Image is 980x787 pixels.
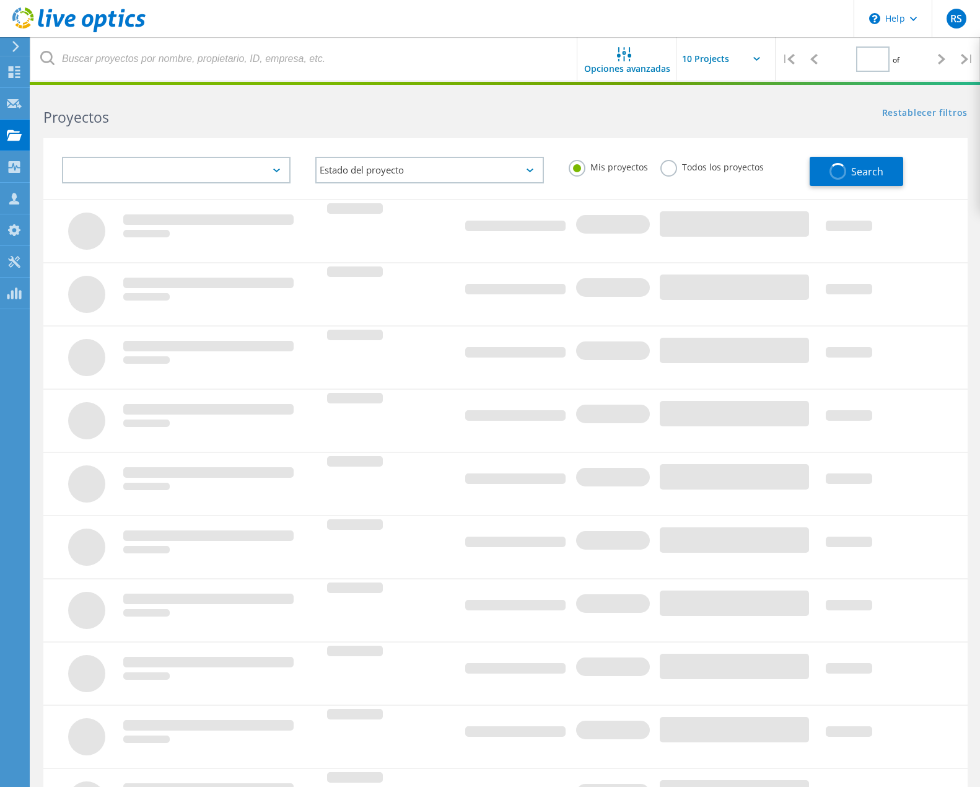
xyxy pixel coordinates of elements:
[12,26,146,35] a: Live Optics Dashboard
[851,165,883,178] span: Search
[315,157,544,183] div: Estado del proyecto
[955,37,980,81] div: |
[810,157,903,186] button: Search
[882,108,968,119] a: Restablecer filtros
[43,107,109,127] b: Proyectos
[869,13,880,24] svg: \n
[660,160,764,172] label: Todos los proyectos
[584,64,670,73] span: Opciones avanzadas
[950,14,962,24] span: RS
[776,37,801,81] div: |
[569,160,648,172] label: Mis proyectos
[31,37,578,81] input: Buscar proyectos por nombre, propietario, ID, empresa, etc.
[893,55,899,65] span: of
